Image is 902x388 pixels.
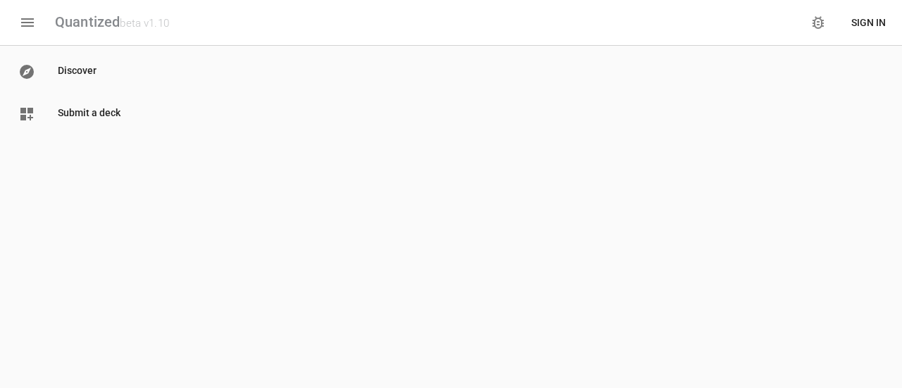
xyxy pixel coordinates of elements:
[801,6,835,39] a: Click here to file a bug report or request a feature!
[55,14,169,32] div: Quantized
[55,14,169,32] a: Quantizedbeta v1.10
[58,106,151,123] p: Submit a deck
[851,14,886,32] span: Sign In
[846,10,891,36] a: Sign In
[58,63,151,80] p: Discover
[120,17,169,30] div: beta v1.10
